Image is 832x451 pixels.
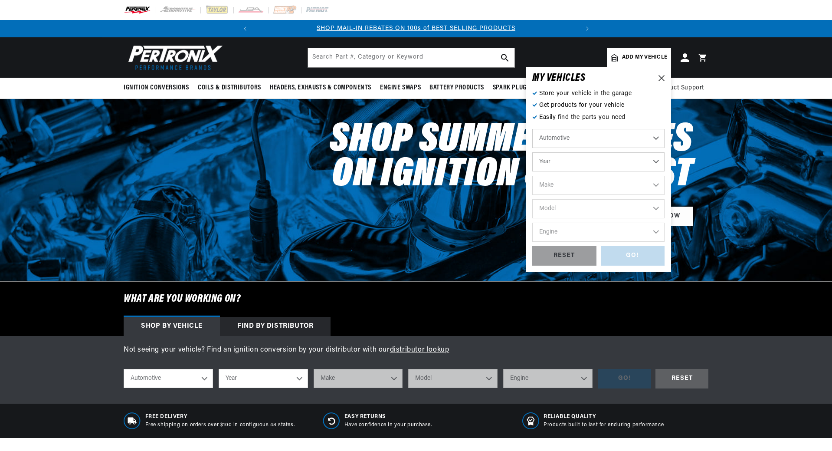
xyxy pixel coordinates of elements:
[429,83,484,92] span: Battery Products
[493,83,546,92] span: Spark Plug Wires
[124,369,213,388] select: Ride Type
[532,113,665,122] p: Easily find the parts you need
[254,24,579,33] div: 1 of 2
[145,413,295,421] span: Free Delivery
[579,20,596,37] button: Translation missing: en.sections.announcements.next_announcement
[425,78,488,98] summary: Battery Products
[380,83,421,92] span: Engine Swaps
[503,369,593,388] select: Engine
[390,346,449,353] a: distributor lookup
[193,78,265,98] summary: Coils & Distributors
[102,282,730,316] h6: What are you working on?
[124,345,708,356] p: Not seeing your vehicle? Find an ignition conversion by your distributor with our
[124,78,193,98] summary: Ignition Conversions
[544,421,664,429] p: Products built to last for enduring performance
[532,152,665,171] select: Year
[607,48,671,67] a: Add my vehicle
[102,20,730,37] slideshow-component: Translation missing: en.sections.announcements.announcement_bar
[198,83,261,92] span: Coils & Distributors
[308,48,514,67] input: Search Part #, Category or Keyword
[622,53,667,62] span: Add my vehicle
[495,48,514,67] button: search button
[532,199,665,218] select: Model
[219,369,308,388] select: Year
[344,421,432,429] p: Have confidence in your purchase.
[532,246,596,266] div: RESET
[124,317,220,336] div: Shop by vehicle
[532,223,665,242] select: Engine
[656,78,708,99] summary: Product Support
[655,369,708,388] div: RESET
[532,74,586,82] h6: MY VEHICLE S
[270,83,371,92] span: Headers, Exhausts & Components
[236,20,254,37] button: Translation missing: en.sections.announcements.previous_announcement
[124,43,223,72] img: Pertronix
[532,101,665,110] p: Get products for your vehicle
[220,317,331,336] div: Find by Distributor
[124,83,189,92] span: Ignition Conversions
[376,78,425,98] summary: Engine Swaps
[314,369,403,388] select: Make
[344,413,432,421] span: Easy Returns
[532,176,665,195] select: Make
[532,89,665,99] p: Store your vehicle in the garage
[254,24,579,33] div: Announcement
[330,123,693,193] h2: Shop Summer Rebates on Ignition & Exhaust
[145,421,295,429] p: Free shipping on orders over $100 in contiguous 48 states.
[544,413,664,421] span: RELIABLE QUALITY
[656,83,704,93] span: Product Support
[488,78,550,98] summary: Spark Plug Wires
[532,129,665,148] select: Ride Type
[317,25,515,32] a: SHOP MAIL-IN REBATES ON 100s of BEST SELLING PRODUCTS
[408,369,498,388] select: Model
[265,78,376,98] summary: Headers, Exhausts & Components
